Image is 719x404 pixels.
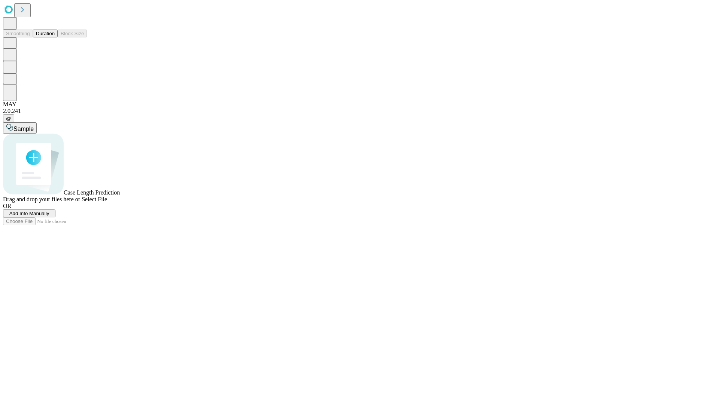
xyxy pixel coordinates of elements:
[3,101,716,108] div: MAY
[82,196,107,202] span: Select File
[3,122,37,134] button: Sample
[3,209,55,217] button: Add Info Manually
[3,108,716,114] div: 2.0.241
[58,30,87,37] button: Block Size
[3,114,14,122] button: @
[33,30,58,37] button: Duration
[6,116,11,121] span: @
[3,203,11,209] span: OR
[9,211,49,216] span: Add Info Manually
[64,189,120,196] span: Case Length Prediction
[3,196,80,202] span: Drag and drop your files here or
[13,126,34,132] span: Sample
[3,30,33,37] button: Smoothing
